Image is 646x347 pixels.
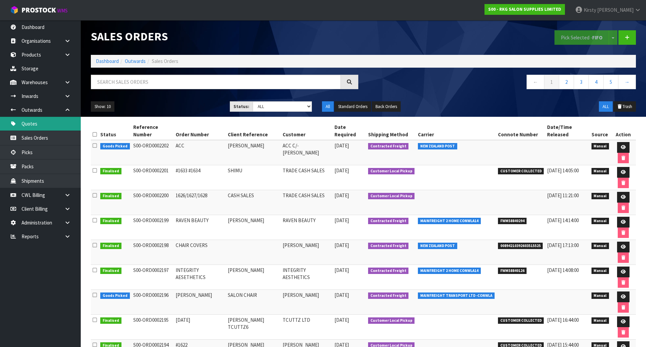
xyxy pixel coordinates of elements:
[281,140,333,165] td: ACC C/- [PERSON_NAME]
[368,143,409,150] span: Contracted Freight
[334,292,349,298] span: [DATE]
[174,290,226,315] td: [PERSON_NAME]
[281,122,333,140] th: Customer
[368,243,409,249] span: Contracted Freight
[611,122,636,140] th: Action
[485,4,565,15] a: S00 - RKG SALON SUPPLIES LIMITED
[174,240,226,265] td: CHAIR COVERS
[418,143,457,150] span: NEW ZEALAND POST
[591,193,609,200] span: Manual
[226,122,281,140] th: Client Reference
[545,122,589,140] th: Date/Time Released
[498,168,544,175] span: CUSTOMER COLLECTED
[226,290,281,315] td: SALON CHAIR
[591,268,609,274] span: Manual
[584,7,596,13] span: Kirsty
[100,168,121,175] span: Finalised
[496,122,546,140] th: Connote Number
[574,75,589,89] a: 3
[226,315,281,340] td: [PERSON_NAME] TCUTTZ6
[544,75,559,89] a: 1
[418,218,481,224] span: MAINFREIGHT 2 HOME CONWLA14
[591,243,609,249] span: Manual
[416,122,496,140] th: Carrier
[100,292,130,299] span: Goods Picked
[226,265,281,290] td: [PERSON_NAME]
[334,317,349,323] span: [DATE]
[591,218,609,224] span: Manual
[234,104,249,109] strong: Status:
[281,190,333,215] td: TRADE CASH SALES
[591,317,609,324] span: Manual
[588,75,604,89] a: 4
[372,101,401,112] button: Back Orders
[592,34,603,41] strong: FIFO
[226,140,281,165] td: [PERSON_NAME]
[613,101,636,112] button: Trash
[281,215,333,240] td: RAVEN BEAUTY
[226,190,281,215] td: CASH SALES
[132,190,174,215] td: S00-ORD0002200
[547,317,579,323] span: [DATE] 16:44:00
[91,75,341,89] input: Search sales orders
[603,75,618,89] a: 5
[91,101,114,112] button: Show: 10
[418,292,495,299] span: MAINFREIGHT TRANSPORT LTD -CONWLA
[132,140,174,165] td: S00-ORD0002202
[591,168,609,175] span: Manual
[132,315,174,340] td: S00-ORD0002195
[368,218,409,224] span: Contracted Freight
[547,217,579,223] span: [DATE] 14:14:00
[10,6,19,14] img: cube-alt.png
[590,122,611,140] th: Source
[174,190,226,215] td: 1626/1627/1628
[591,143,609,150] span: Manual
[100,193,121,200] span: Finalised
[418,243,457,249] span: NEW ZEALAND POST
[96,58,119,64] a: Dashboard
[597,7,634,13] span: [PERSON_NAME]
[527,75,544,89] a: ←
[334,142,349,149] span: [DATE]
[281,165,333,190] td: TRADE CASH SALES
[366,122,417,140] th: Shipping Method
[226,215,281,240] td: [PERSON_NAME]
[334,217,349,223] span: [DATE]
[281,240,333,265] td: [PERSON_NAME]
[368,75,636,91] nav: Page navigation
[100,218,121,224] span: Finalised
[368,168,415,175] span: Customer Local Pickup
[599,101,613,112] button: ALL
[174,315,226,340] td: [DATE]
[152,58,178,64] span: Sales Orders
[368,193,415,200] span: Customer Local Pickup
[132,290,174,315] td: S00-ORD0002196
[554,30,609,45] button: Pick Selected -FIFO
[226,165,281,190] td: SHIMU
[125,58,146,64] a: Outwards
[618,75,636,89] a: →
[547,192,579,199] span: [DATE] 11:21:00
[100,243,121,249] span: Finalised
[174,122,226,140] th: Order Number
[559,75,574,89] a: 2
[281,290,333,315] td: [PERSON_NAME]
[334,267,349,273] span: [DATE]
[547,167,579,174] span: [DATE] 14:05:00
[418,268,481,274] span: MAINFREIGHT 2 HOME CONWLA14
[334,242,349,248] span: [DATE]
[174,140,226,165] td: ACC
[281,265,333,290] td: INTEGRITY AESTHETICS
[174,165,226,190] td: #1633 #1634
[591,292,609,299] span: Manual
[368,317,415,324] span: Customer Local Pickup
[333,122,366,140] th: Date Required
[498,268,527,274] span: FWM58840126
[99,122,132,140] th: Status
[91,30,358,43] h1: Sales Orders
[334,101,371,112] button: Standard Orders
[100,317,121,324] span: Finalised
[174,265,226,290] td: INTEGRITY AESETHETICS
[100,268,121,274] span: Finalised
[368,292,409,299] span: Contracted Freight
